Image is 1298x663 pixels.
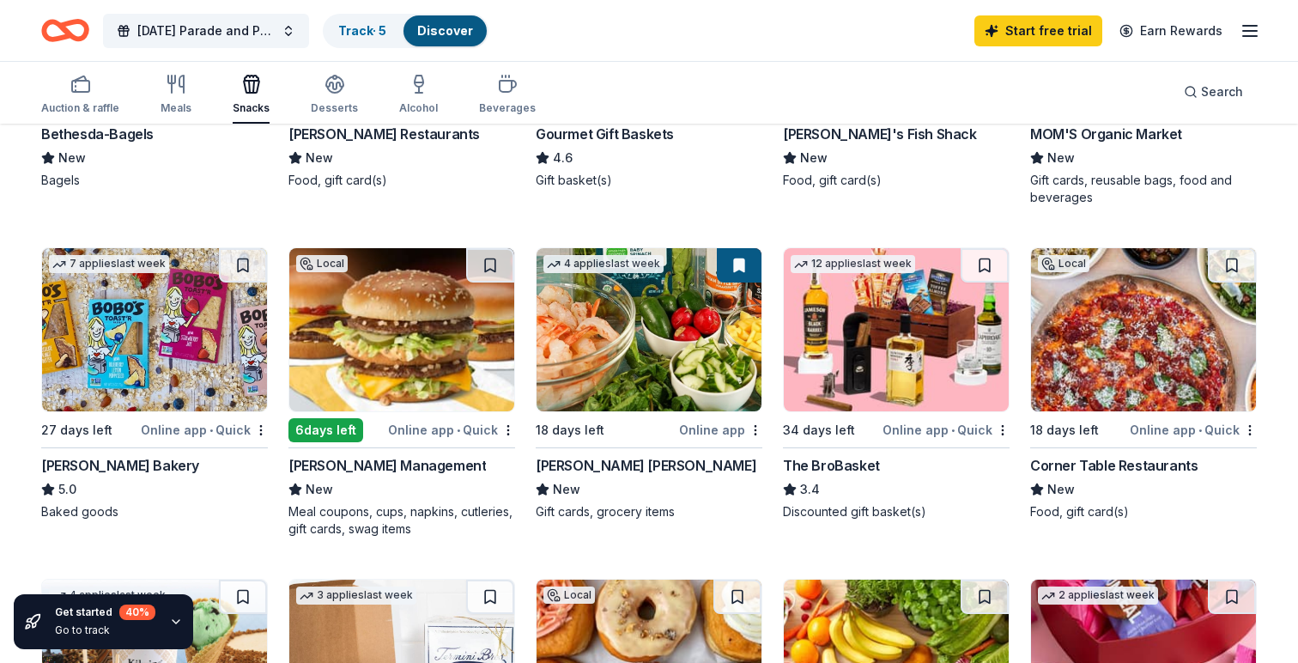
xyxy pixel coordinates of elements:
span: New [306,148,333,168]
button: [DATE] Parade and Party [103,14,309,48]
div: 6 days left [288,418,363,442]
img: Image for Harris Teeter [537,248,761,411]
a: Earn Rewards [1109,15,1233,46]
div: MOM'S Organic Market [1030,124,1182,144]
span: New [553,479,580,500]
div: Meals [161,101,191,115]
div: [PERSON_NAME]'s Fish Shack [783,124,977,144]
div: Go to track [55,623,155,637]
div: 27 days left [41,420,112,441]
div: [PERSON_NAME] Bakery [41,455,199,476]
div: Food, gift card(s) [1030,503,1257,520]
span: [DATE] Parade and Party [137,21,275,41]
div: 40 % [119,605,155,620]
img: Image for Corner Table Restaurants [1031,248,1256,411]
div: Local [1038,255,1089,272]
button: Track· 5Discover [323,14,488,48]
div: 2 applies last week [1038,587,1158,605]
div: Beverages [479,101,536,115]
div: Meal coupons, cups, napkins, cutleries, gift cards, swag items [288,503,515,538]
span: Search [1201,82,1243,102]
img: Image for The BroBasket [784,248,1009,411]
div: Online app Quick [141,419,268,441]
div: Gift cards, reusable bags, food and beverages [1030,172,1257,206]
a: Image for Corner Table RestaurantsLocal18 days leftOnline app•QuickCorner Table RestaurantsNewFoo... [1030,247,1257,520]
div: Online app Quick [1130,419,1257,441]
div: Online app [679,419,762,441]
span: 3.4 [800,479,820,500]
span: New [58,148,86,168]
div: [PERSON_NAME] Management [288,455,486,476]
div: Local [543,587,595,604]
div: [PERSON_NAME] [PERSON_NAME] [536,455,756,476]
div: 12 applies last week [791,255,915,273]
div: Corner Table Restaurants [1030,455,1198,476]
a: Start free trial [974,15,1102,46]
div: Bagels [41,172,268,189]
div: [PERSON_NAME] Restaurants [288,124,480,144]
button: Alcohol [399,67,438,124]
button: Beverages [479,67,536,124]
div: Get started [55,605,155,620]
div: 18 days left [536,420,604,441]
a: Image for Bobo's Bakery7 applieslast week27 days leftOnline app•Quick[PERSON_NAME] Bakery5.0Baked... [41,247,268,520]
div: Snacks [233,101,270,115]
button: Search [1170,75,1257,109]
a: Image for Harris Teeter4 applieslast week18 days leftOnline app[PERSON_NAME] [PERSON_NAME]NewGift... [536,247,762,520]
button: Snacks [233,67,270,124]
span: • [457,423,460,437]
div: 7 applies last week [49,255,169,273]
span: 4.6 [553,148,573,168]
span: • [209,423,213,437]
a: Image for The BroBasket12 applieslast week34 days leftOnline app•QuickThe BroBasket3.4Discounted ... [783,247,1010,520]
div: Gift cards, grocery items [536,503,762,520]
span: • [1198,423,1202,437]
span: • [951,423,955,437]
div: Online app Quick [883,419,1010,441]
div: Gourmet Gift Baskets [536,124,674,144]
span: 5.0 [58,479,76,500]
div: 34 days left [783,420,855,441]
span: New [306,479,333,500]
span: New [1047,148,1075,168]
a: Discover [417,23,473,38]
div: Food, gift card(s) [288,172,515,189]
div: The BroBasket [783,455,880,476]
img: Image for Bobo's Bakery [42,248,267,411]
button: Auction & raffle [41,67,119,124]
div: 4 applies last week [543,255,664,273]
span: New [1047,479,1075,500]
div: Baked goods [41,503,268,520]
a: Image for Welburn ManagementLocal6days leftOnline app•Quick[PERSON_NAME] ManagementNewMeal coupon... [288,247,515,538]
div: Food, gift card(s) [783,172,1010,189]
div: Auction & raffle [41,101,119,115]
div: Alcohol [399,101,438,115]
span: New [800,148,828,168]
button: Meals [161,67,191,124]
div: Bethesda-Bagels [41,124,154,144]
a: Track· 5 [338,23,386,38]
div: Gift basket(s) [536,172,762,189]
div: 18 days left [1030,420,1099,441]
div: Online app Quick [388,419,515,441]
div: Discounted gift basket(s) [783,503,1010,520]
div: 3 applies last week [296,587,416,605]
img: Image for Welburn Management [289,248,514,411]
a: Home [41,10,89,51]
div: Desserts [311,101,358,115]
div: Local [296,255,348,272]
button: Desserts [311,67,358,124]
